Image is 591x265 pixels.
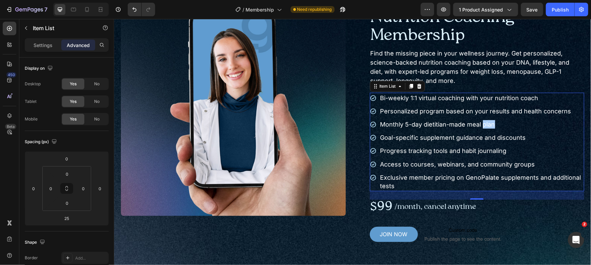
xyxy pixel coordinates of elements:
input: 0px [60,169,74,179]
p: Find the missing piece in your wellness journey. Get personalized, science-backed nutrition coach... [256,30,470,66]
input: 0px [78,183,88,194]
iframe: To enrich screen reader interactions, please activate Accessibility in Grammarly extension settings [114,19,591,265]
p: /month, cancel anytime [281,184,362,192]
div: Rich Text Editor. Editing area: main [265,100,470,111]
div: 450 [6,72,16,78]
input: 25 [60,213,73,223]
span: Yes [70,98,77,105]
div: Spacing (px) [25,137,58,147]
p: $99 [256,181,279,194]
p: Bi-weekly 1:1 virtual coaching with your nutrition coach [266,75,469,83]
input: 0 [95,183,105,194]
span: No [94,116,100,122]
button: Save [521,3,543,16]
p: Advanced [67,42,90,49]
div: Shape [25,238,46,247]
p: Personalized program based on your results and health concerns [266,88,469,96]
div: Rich Text Editor. Editing area: main [265,127,470,137]
div: Item List [264,64,283,70]
div: Desktop [25,81,41,87]
span: 2 [582,222,587,227]
p: Monthly 5-day dietitian-made meal plan [266,101,469,110]
p: Progress tracking tools and habit journaling [266,128,469,136]
div: JOIN NOW [266,212,294,219]
input: 0 [60,154,73,164]
span: Membership [246,6,274,13]
p: Item List [33,24,90,32]
input: 0 [28,183,39,194]
div: Tablet [25,98,37,105]
span: Custom code [311,207,388,215]
div: Rich Text Editor. Editing area: main [265,153,470,172]
div: Undo/Redo [128,3,155,16]
input: 0px [60,198,74,208]
p: Access to courses, webinars, and community groups [266,141,469,150]
span: No [94,81,100,87]
div: Rich Text Editor. Editing area: main [265,113,470,124]
div: Beta [5,124,16,129]
span: 1 product assigned [459,6,503,13]
span: Need republishing [297,6,332,13]
input: 0px [46,183,56,194]
p: 7 [44,5,47,14]
span: Publish the page to see the content. [311,217,388,223]
div: Rich Text Editor. Editing area: main [265,140,470,151]
span: Yes [70,116,77,122]
button: 1 product assigned [453,3,518,16]
div: Mobile [25,116,38,122]
span: / [243,6,245,13]
span: Yes [70,81,77,87]
span: Save [527,7,538,13]
p: Goal-specific supplement guidance and discounts [266,114,469,123]
div: Border [25,255,38,261]
span: No [94,98,100,105]
div: Rich Text Editor. Editing area: main [265,74,470,84]
button: JOIN NOW [256,208,304,223]
p: Exclusive member pricing on GenoPalate supplements and additional tests [266,154,469,171]
div: Add... [75,255,107,261]
div: Publish [552,6,569,13]
div: Display on [25,64,54,73]
p: Settings [34,42,52,49]
button: Publish [546,3,574,16]
iframe: Intercom live chat [568,232,584,248]
div: Rich Text Editor. Editing area: main [265,87,470,97]
button: 7 [3,3,50,16]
